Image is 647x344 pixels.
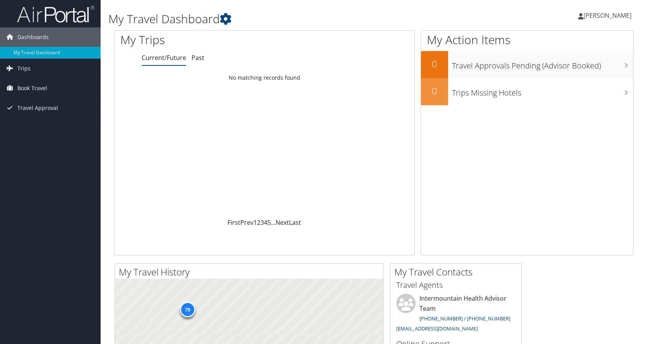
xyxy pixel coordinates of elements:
a: Current/Future [142,53,186,62]
span: … [271,218,276,227]
a: Next [276,218,289,227]
div: 79 [180,302,195,317]
span: Book Travel [17,79,47,98]
h2: 0 [421,57,448,70]
a: [PHONE_NUMBER] / [PHONE_NUMBER] [419,315,510,322]
a: 1 [253,218,257,227]
img: airportal-logo.png [17,5,94,23]
h1: My Travel Dashboard [108,11,462,27]
h2: My Travel Contacts [394,265,521,279]
h2: 0 [421,84,448,98]
span: Dashboards [17,27,49,47]
span: Trips [17,59,31,78]
a: 2 [257,218,260,227]
span: Travel Approval [17,98,58,118]
a: Past [192,53,204,62]
td: No matching records found [115,71,414,85]
h2: My Travel History [119,265,383,279]
a: Last [289,218,301,227]
h1: My Action Items [421,32,633,48]
a: 5 [267,218,271,227]
a: 0Trips Missing Hotels [421,78,633,105]
h3: Trips Missing Hotels [452,84,633,98]
a: Prev [240,218,253,227]
h3: Travel Approvals Pending (Advisor Booked) [452,56,633,71]
h3: Travel Agents [396,280,515,291]
h1: My Trips [120,32,284,48]
a: [PERSON_NAME] [578,4,639,27]
a: 4 [264,218,267,227]
span: [PERSON_NAME] [584,11,632,20]
a: First [228,218,240,227]
li: Intermountain Health Advisor Team [392,294,519,335]
a: 3 [260,218,264,227]
a: [EMAIL_ADDRESS][DOMAIN_NAME] [396,325,478,332]
a: 0Travel Approvals Pending (Advisor Booked) [421,51,633,78]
